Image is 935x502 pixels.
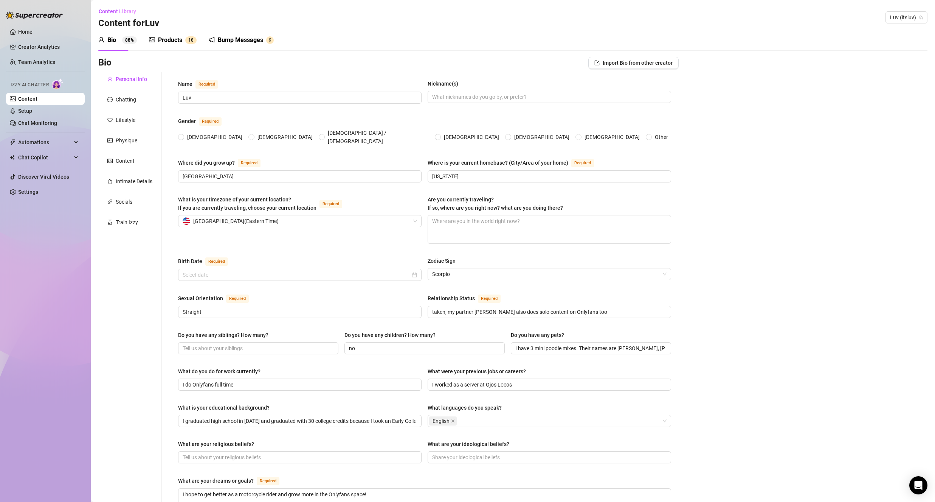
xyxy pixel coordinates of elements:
[188,37,191,43] span: 1
[183,217,190,225] img: us
[269,37,271,43] span: 9
[116,198,132,206] div: Socials
[191,37,194,43] span: 8
[107,76,113,82] span: user
[107,199,113,204] span: link
[107,97,113,102] span: message
[515,344,665,352] input: Do you have any pets?
[178,117,196,125] div: Gender
[178,331,268,339] div: Do you have any siblings? How many?
[178,331,274,339] label: Do you have any siblings? How many?
[183,308,416,316] input: Sexual Orientation
[266,36,274,44] sup: 9
[432,308,665,316] input: Relationship Status
[10,155,15,160] img: Chat Copilot
[107,117,113,123] span: heart
[428,367,531,376] label: What were your previous jobs or careers?
[571,159,594,167] span: Required
[428,196,563,211] span: Are you currently traveling? If so, where are you right now? what are you doing there?
[178,440,254,448] div: What are your religious beliefs?
[183,94,416,102] input: Name
[226,295,249,303] span: Required
[428,158,602,167] label: Where is your current homebase? (City/Area of your home)
[107,179,113,184] span: fire
[344,331,436,339] div: Do you have any children? How many?
[603,60,673,66] span: Import Bio from other creator
[428,257,456,265] div: Zodiac Sign
[428,440,515,448] label: What are your ideological beliefs?
[178,404,275,412] label: What is your educational background?
[184,133,245,141] span: [DEMOGRAPHIC_DATA]
[18,189,38,195] a: Settings
[428,404,502,412] div: What languages do you speak?
[511,331,564,339] div: Do you have any pets?
[107,36,116,45] div: Bio
[178,294,223,302] div: Sexual Orientation
[319,200,342,208] span: Required
[183,271,410,279] input: Birth Date
[98,57,112,69] h3: Bio
[428,80,458,88] div: Nickname(s)
[116,116,135,124] div: Lifestyle
[116,218,138,226] div: Train Izzy
[116,95,136,104] div: Chatting
[52,78,64,89] img: AI Chatter
[428,404,507,412] label: What languages do you speak?
[428,440,509,448] div: What are your ideological beliefs?
[428,294,509,303] label: Relationship Status
[116,75,147,83] div: Personal Info
[183,417,416,425] input: What is your educational background?
[909,476,927,494] div: Open Intercom Messenger
[158,36,182,45] div: Products
[511,133,572,141] span: [DEMOGRAPHIC_DATA]
[428,257,461,265] label: Zodiac Sign
[451,419,455,423] span: close
[18,29,33,35] a: Home
[428,367,526,376] div: What were your previous jobs or careers?
[238,159,260,167] span: Required
[116,177,152,186] div: Intimate Details
[178,367,260,376] div: What do you do for work currently?
[116,136,137,145] div: Physique
[919,15,923,20] span: team
[178,158,269,167] label: Where did you grow up?
[195,80,218,89] span: Required
[99,8,136,14] span: Content Library
[432,93,665,101] input: Nickname(s)
[432,172,665,181] input: Where is your current homebase? (City/Area of your home)
[441,133,502,141] span: [DEMOGRAPHIC_DATA]
[178,294,257,303] label: Sexual Orientation
[432,268,667,280] span: Scorpio
[107,138,113,143] span: idcard
[185,36,197,44] sup: 18
[183,172,416,181] input: Where did you grow up?
[178,477,254,485] div: What are your dreams or goals?
[428,159,568,167] div: Where is your current homebase? (City/Area of your home)
[149,37,155,43] span: picture
[18,41,79,53] a: Creator Analytics
[890,12,923,23] span: Luv (itsluv)
[18,151,72,164] span: Chat Copilot
[122,36,137,44] sup: 88%
[98,37,104,43] span: user
[10,139,16,145] span: thunderbolt
[428,80,464,88] label: Nickname(s)
[107,220,113,225] span: experiment
[178,476,288,485] label: What are your dreams or goals?
[183,453,416,461] input: What are your religious beliefs?
[257,477,279,485] span: Required
[18,174,69,180] a: Discover Viral Videos
[432,380,665,389] input: What were your previous jobs or careers?
[183,380,416,389] input: What do you do for work currently?
[178,257,202,265] div: Birth Date
[178,159,235,167] div: Where did you grow up?
[98,17,159,30] h3: Content for Luv
[344,331,441,339] label: Do you have any children? How many?
[178,80,192,88] div: Name
[178,257,236,266] label: Birth Date
[183,344,332,352] input: Do you have any siblings? How many?
[433,417,450,425] span: English
[581,133,643,141] span: [DEMOGRAPHIC_DATA]
[18,136,72,148] span: Automations
[193,215,279,227] span: [GEOGRAPHIC_DATA] ( Eastern Time )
